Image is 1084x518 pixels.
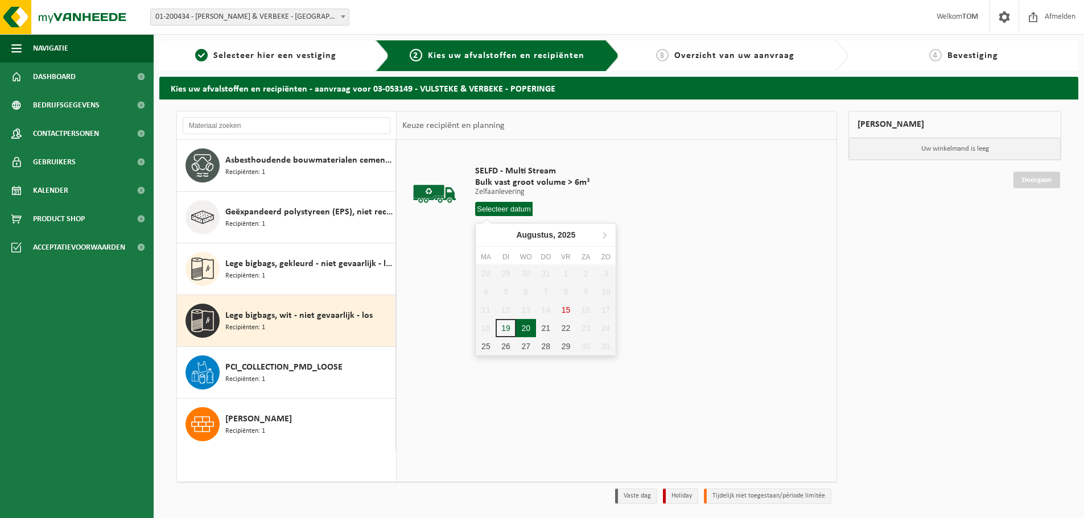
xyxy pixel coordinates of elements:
[33,91,100,119] span: Bedrijfsgegevens
[516,337,536,355] div: 27
[475,202,533,216] input: Selecteer datum
[177,140,396,192] button: Asbesthoudende bouwmaterialen cementgebonden (hechtgebonden) Recipiënten: 1
[475,165,590,177] span: SELFD - Multi Stream
[1013,172,1060,188] a: Doorgaan
[410,49,422,61] span: 2
[225,271,265,281] span: Recipiënten: 1
[33,34,68,63] span: Navigatie
[151,9,349,25] span: 01-200434 - VULSTEKE & VERBEKE - POPERINGE
[947,51,998,60] span: Bevestiging
[556,251,576,263] div: vr
[536,337,556,355] div: 28
[476,337,496,355] div: 25
[475,177,590,188] span: Bulk vast groot volume > 6m³
[225,257,393,271] span: Lege bigbags, gekleurd - niet gevaarlijk - los
[225,322,265,333] span: Recipiënten: 1
[159,77,1078,99] h2: Kies uw afvalstoffen en recipiënten - aanvraag voor 03-053149 - VULSTEKE & VERBEKE - POPERINGE
[397,111,510,140] div: Keuze recipiënt en planning
[195,49,208,61] span: 1
[558,231,575,239] i: 2025
[849,138,1061,160] p: Uw winkelmand is leeg
[428,51,584,60] span: Kies uw afvalstoffen en recipiënten
[596,251,616,263] div: zo
[33,119,99,148] span: Contactpersonen
[476,251,496,263] div: ma
[177,399,396,450] button: [PERSON_NAME] Recipiënten: 1
[496,251,516,263] div: di
[225,412,292,426] span: [PERSON_NAME]
[496,319,516,337] div: 19
[536,319,556,337] div: 21
[150,9,349,26] span: 01-200434 - VULSTEKE & VERBEKE - POPERINGE
[33,63,76,91] span: Dashboard
[225,205,393,219] span: Geëxpandeerd polystyreen (EPS), niet recycleerbaar
[225,167,265,178] span: Recipiënten: 1
[704,488,831,504] li: Tijdelijk niet toegestaan/période limitée
[496,337,516,355] div: 26
[33,205,85,233] span: Product Shop
[962,13,978,21] strong: TOM
[225,360,343,374] span: PCI_COLLECTION_PMD_LOOSE
[929,49,942,61] span: 4
[177,243,396,295] button: Lege bigbags, gekleurd - niet gevaarlijk - los Recipiënten: 1
[177,192,396,243] button: Geëxpandeerd polystyreen (EPS), niet recycleerbaar Recipiënten: 1
[475,188,590,196] p: Zelfaanlevering
[663,488,698,504] li: Holiday
[177,295,396,347] button: Lege bigbags, wit - niet gevaarlijk - los Recipiënten: 1
[225,154,393,167] span: Asbesthoudende bouwmaterialen cementgebonden (hechtgebonden)
[213,51,336,60] span: Selecteer hier een vestiging
[536,251,556,263] div: do
[33,233,125,262] span: Acceptatievoorwaarden
[674,51,794,60] span: Overzicht van uw aanvraag
[165,49,366,63] a: 1Selecteer hier een vestiging
[556,319,576,337] div: 22
[848,111,1061,138] div: [PERSON_NAME]
[516,319,536,337] div: 20
[615,488,657,504] li: Vaste dag
[225,309,373,322] span: Lege bigbags, wit - niet gevaarlijk - los
[183,117,390,134] input: Materiaal zoeken
[576,251,596,263] div: za
[225,426,265,437] span: Recipiënten: 1
[556,337,576,355] div: 29
[33,148,76,176] span: Gebruikers
[225,219,265,230] span: Recipiënten: 1
[33,176,68,205] span: Kalender
[177,347,396,399] button: PCI_COLLECTION_PMD_LOOSE Recipiënten: 1
[225,374,265,385] span: Recipiënten: 1
[512,226,580,244] div: Augustus,
[516,251,536,263] div: wo
[656,49,669,61] span: 3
